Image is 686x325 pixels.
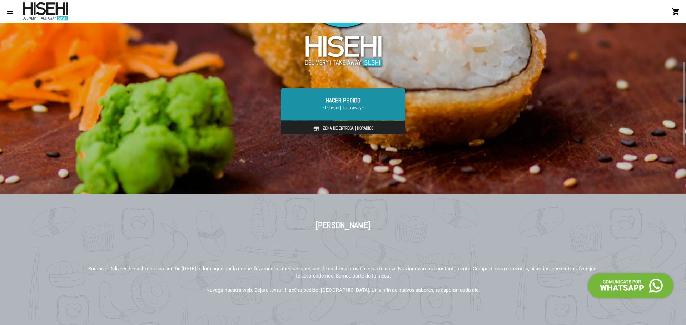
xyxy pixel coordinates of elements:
a: Hacer Pedido [281,88,405,120]
h1: [PERSON_NAME] [315,219,371,231]
div: Somos el Delivery de sushi de zona sur. De [DATE] a domingos por la noche, llevamos las mejores o... [69,248,617,311]
mat-icon: shopping_cart [672,7,680,16]
img: store.svg [313,125,320,132]
span: - Delivery | Take away - [289,104,397,111]
mat-icon: menu [6,7,14,16]
img: call-whatsapp.png [586,271,675,300]
a: Zona de Entrega | Horarios [281,121,405,135]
